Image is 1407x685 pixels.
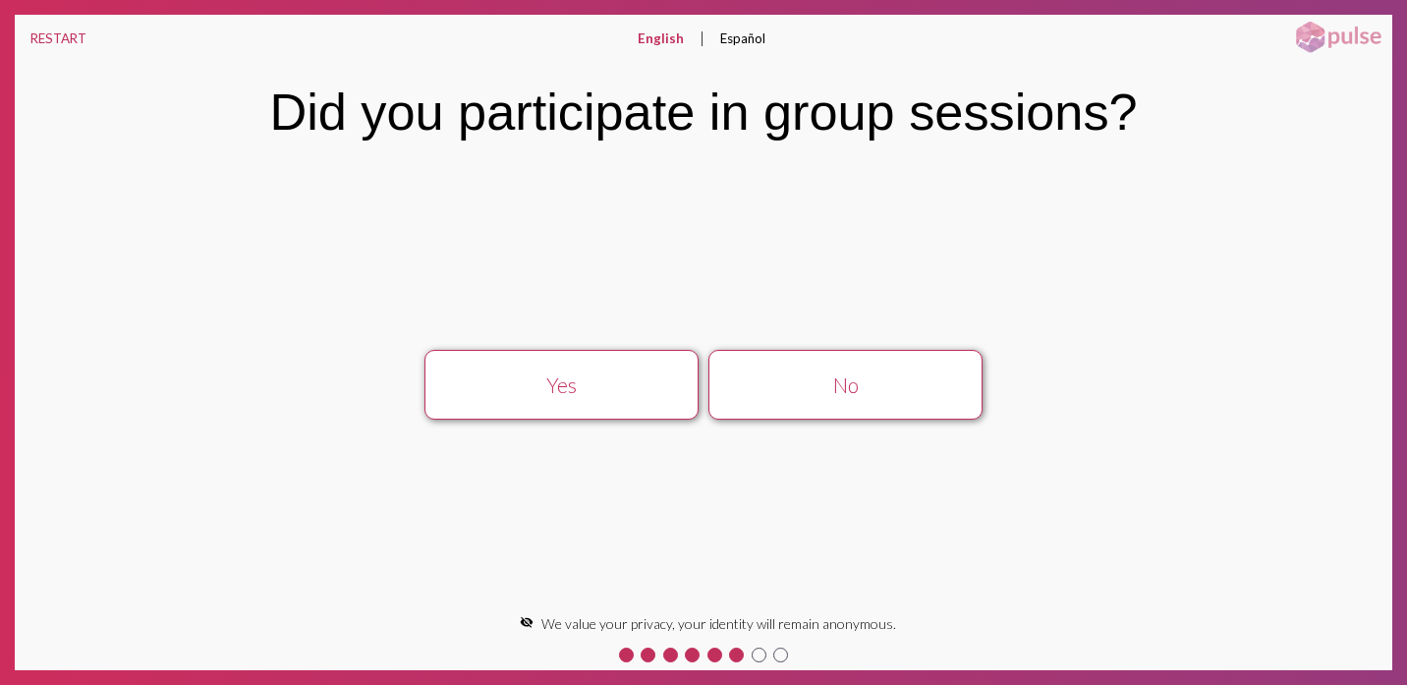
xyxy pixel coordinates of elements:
button: English [622,15,700,62]
div: Yes [439,372,684,397]
div: No [723,372,968,397]
button: Yes [424,350,699,420]
img: pulsehorizontalsmall.png [1289,20,1387,55]
div: Did you participate in group sessions? [269,83,1137,142]
mat-icon: visibility_off [520,615,534,629]
button: Español [704,15,781,62]
span: We value your privacy, your identity will remain anonymous. [541,615,896,632]
button: No [708,350,983,420]
button: RESTART [15,15,102,62]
